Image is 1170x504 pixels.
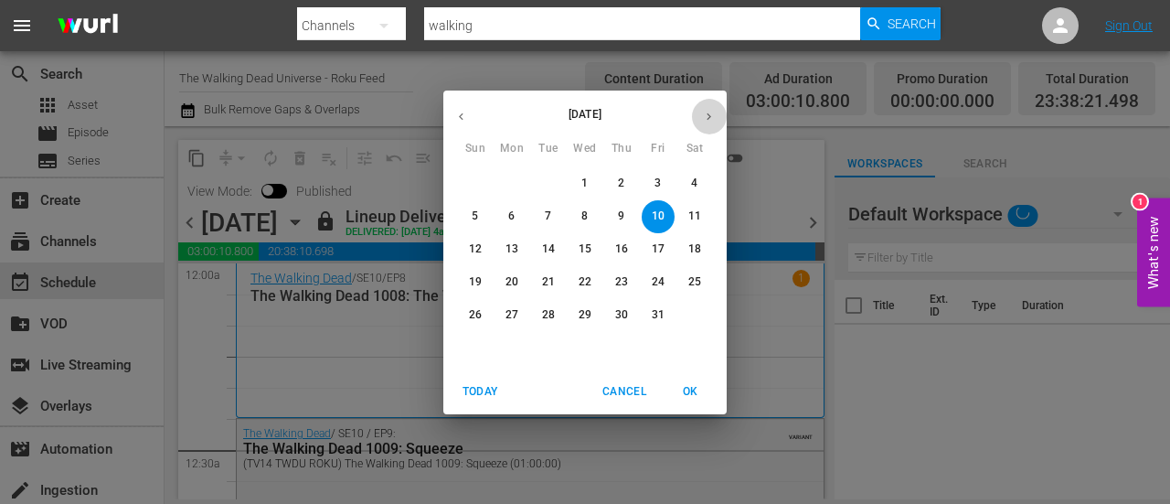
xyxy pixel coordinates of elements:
[688,209,701,224] p: 11
[495,266,528,299] button: 20
[545,209,551,224] p: 7
[469,241,482,257] p: 12
[508,209,515,224] p: 6
[479,106,691,123] p: [DATE]
[615,274,628,290] p: 23
[569,140,601,158] span: Wed
[542,274,555,290] p: 21
[542,241,555,257] p: 14
[642,140,675,158] span: Fri
[688,241,701,257] p: 18
[605,299,638,332] button: 30
[678,140,711,158] span: Sat
[581,176,588,191] p: 1
[615,241,628,257] p: 16
[1137,198,1170,306] button: Open Feedback Widget
[688,274,701,290] p: 25
[615,307,628,323] p: 30
[569,167,601,200] button: 1
[459,266,492,299] button: 19
[532,200,565,233] button: 7
[569,299,601,332] button: 29
[532,233,565,266] button: 14
[652,274,665,290] p: 24
[451,377,509,407] button: Today
[652,307,665,323] p: 31
[888,7,936,40] span: Search
[618,209,624,224] p: 9
[654,176,661,191] p: 3
[458,382,502,402] span: Today
[495,299,528,332] button: 27
[505,274,518,290] p: 20
[459,200,492,233] button: 5
[459,233,492,266] button: 12
[678,233,711,266] button: 18
[1133,194,1147,209] div: 1
[652,241,665,257] p: 17
[678,167,711,200] button: 4
[668,382,712,402] span: OK
[472,209,478,224] p: 5
[605,167,638,200] button: 2
[505,307,518,323] p: 27
[1105,18,1153,33] a: Sign Out
[652,209,665,224] p: 10
[542,307,555,323] p: 28
[661,377,719,407] button: OK
[459,299,492,332] button: 26
[678,200,711,233] button: 11
[495,140,528,158] span: Mon
[605,140,638,158] span: Thu
[581,209,588,224] p: 8
[495,200,528,233] button: 6
[642,299,675,332] button: 31
[44,5,132,48] img: ans4CAIJ8jUAAAAAAAAAAAAAAAAAAAAAAAAgQb4GAAAAAAAAAAAAAAAAAAAAAAAAJMjXAAAAAAAAAAAAAAAAAAAAAAAAgAT5G...
[495,233,528,266] button: 13
[579,241,591,257] p: 15
[605,200,638,233] button: 9
[602,382,646,402] span: Cancel
[11,15,33,37] span: menu
[532,140,565,158] span: Tue
[642,266,675,299] button: 24
[595,377,654,407] button: Cancel
[459,140,492,158] span: Sun
[569,200,601,233] button: 8
[579,307,591,323] p: 29
[569,233,601,266] button: 15
[642,167,675,200] button: 3
[605,233,638,266] button: 16
[532,266,565,299] button: 21
[691,176,697,191] p: 4
[569,266,601,299] button: 22
[605,266,638,299] button: 23
[678,266,711,299] button: 25
[505,241,518,257] p: 13
[642,233,675,266] button: 17
[642,200,675,233] button: 10
[532,299,565,332] button: 28
[469,274,482,290] p: 19
[618,176,624,191] p: 2
[469,307,482,323] p: 26
[579,274,591,290] p: 22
